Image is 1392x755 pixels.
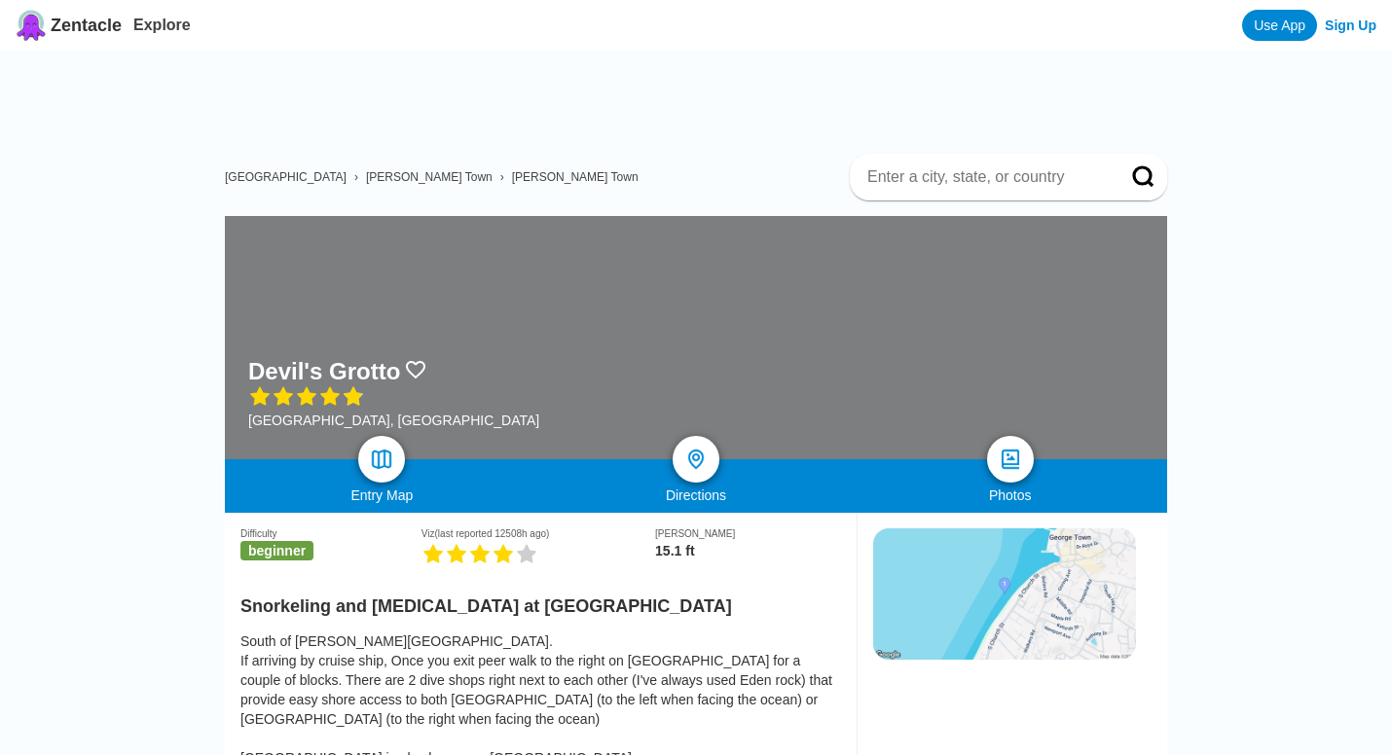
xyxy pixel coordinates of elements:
h2: Snorkeling and [MEDICAL_DATA] at [GEOGRAPHIC_DATA] [240,585,841,617]
a: map [358,436,405,483]
div: [GEOGRAPHIC_DATA], [GEOGRAPHIC_DATA] [248,413,539,428]
a: [PERSON_NAME] Town [366,170,493,184]
span: beginner [240,541,313,560]
img: staticmap [873,528,1136,660]
a: photos [987,436,1034,483]
img: Zentacle logo [16,10,47,41]
div: Difficulty [240,528,421,539]
span: › [500,170,504,184]
img: map [370,448,393,471]
a: Explore [133,17,191,33]
div: Directions [539,487,854,503]
div: Photos [853,487,1167,503]
img: photos [999,448,1022,471]
a: Sign Up [1325,18,1376,33]
span: Zentacle [51,16,122,36]
a: Zentacle logoZentacle [16,10,122,41]
div: 15.1 ft [655,543,841,558]
h1: Devil's Grotto [248,358,400,385]
div: Entry Map [225,487,539,503]
a: [PERSON_NAME] Town [512,170,639,184]
a: [GEOGRAPHIC_DATA] [225,170,347,184]
div: Viz (last reported 12508h ago) [421,528,655,539]
input: Enter a city, state, or country [865,167,1105,187]
div: [PERSON_NAME] [655,528,841,539]
a: Use App [1242,10,1317,41]
img: directions [684,448,708,471]
span: › [354,170,358,184]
